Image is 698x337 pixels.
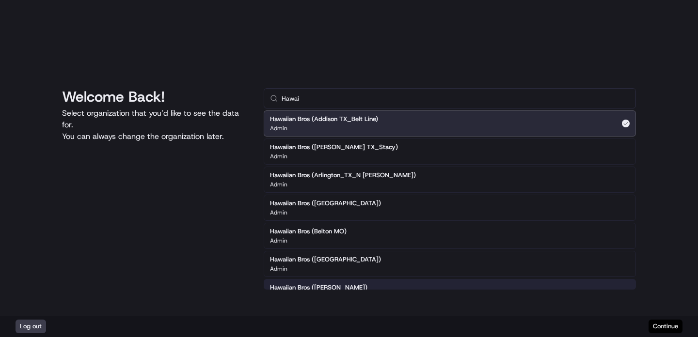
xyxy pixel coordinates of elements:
h2: Hawaiian Bros (Arlington_TX_N [PERSON_NAME]) [270,171,416,180]
p: Admin [270,265,287,273]
h2: Hawaiian Bros (Addison TX_Belt Line) [270,115,378,123]
p: Admin [270,209,287,216]
h2: Hawaiian Bros ([PERSON_NAME]) [270,283,367,292]
h1: Welcome Back! [62,88,248,106]
button: Continue [649,320,682,333]
p: Admin [270,124,287,132]
h2: Hawaiian Bros ([GEOGRAPHIC_DATA]) [270,199,381,208]
p: Admin [270,153,287,160]
h2: Hawaiian Bros ([PERSON_NAME] TX_Stacy) [270,143,398,152]
h2: Hawaiian Bros ([GEOGRAPHIC_DATA]) [270,255,381,264]
button: Log out [16,320,46,333]
p: Admin [270,181,287,188]
p: Select organization that you’d like to see the data for. You can always change the organization l... [62,107,248,142]
input: Type to search... [282,89,630,108]
h2: Hawaiian Bros (Belton MO) [270,227,347,236]
p: Admin [270,237,287,245]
